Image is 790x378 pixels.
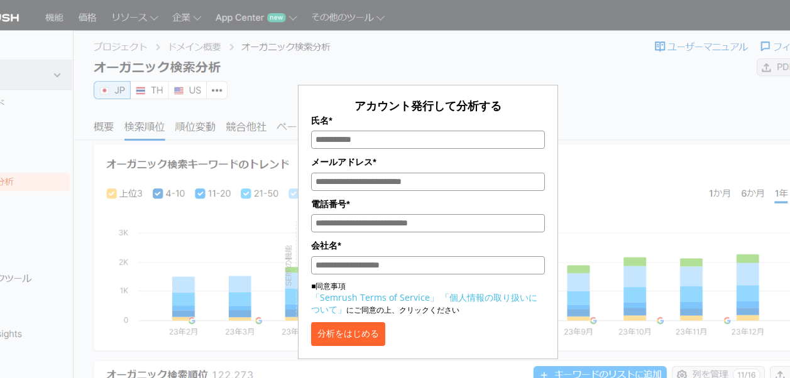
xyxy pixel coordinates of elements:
[311,291,537,315] a: 「個人情報の取り扱いについて」
[354,98,502,113] span: アカウント発行して分析する
[311,197,545,211] label: 電話番号*
[311,291,439,303] a: 「Semrush Terms of Service」
[311,322,385,346] button: 分析をはじめる
[311,281,545,316] p: ■同意事項 にご同意の上、クリックください
[311,155,545,169] label: メールアドレス*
